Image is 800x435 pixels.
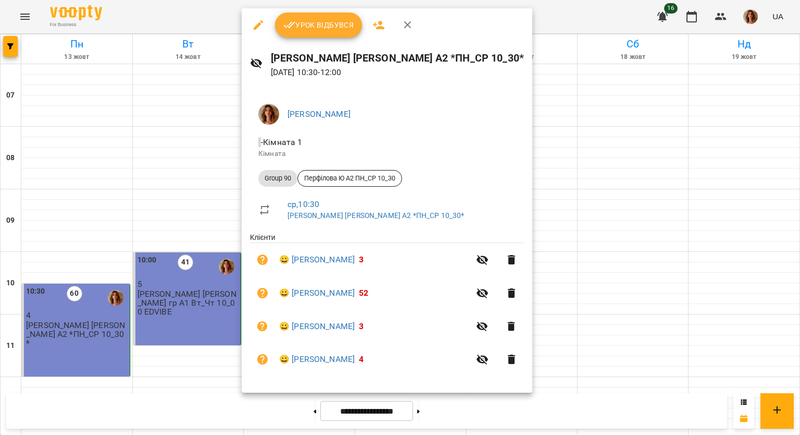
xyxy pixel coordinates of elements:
[287,199,319,209] a: ср , 10:30
[250,247,275,272] button: Візит ще не сплачено. Додати оплату?
[298,174,402,183] span: Перфілова Ю А2 ПН_СР 10_30
[250,347,275,372] button: Візит ще не сплачено. Додати оплату?
[297,170,402,187] div: Перфілова Ю А2 ПН_СР 10_30
[250,232,524,380] ul: Клієнти
[258,104,279,125] img: d73ace202ee2ff29bce2c456c7fd2171.png
[359,321,364,331] span: 3
[275,13,362,38] button: Урок відбувся
[271,50,524,66] h6: [PERSON_NAME] [PERSON_NAME] А2 *ПН_СР 10_30*
[258,137,305,147] span: - Кімната 1
[250,281,275,306] button: Візит ще не сплачено. Додати оплату?
[287,211,464,220] a: [PERSON_NAME] [PERSON_NAME] А2 *ПН_СР 10_30*
[279,287,355,299] a: 😀 [PERSON_NAME]
[250,314,275,339] button: Візит ще не сплачено. Додати оплату?
[279,353,355,366] a: 😀 [PERSON_NAME]
[258,149,516,159] p: Кімната
[279,320,355,333] a: 😀 [PERSON_NAME]
[359,255,364,264] span: 3
[359,354,364,364] span: 4
[287,109,351,119] a: [PERSON_NAME]
[283,19,354,31] span: Урок відбувся
[271,66,524,79] p: [DATE] 10:30 - 12:00
[258,174,297,183] span: Group 90
[359,288,368,298] span: 52
[279,253,355,266] a: 😀 [PERSON_NAME]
